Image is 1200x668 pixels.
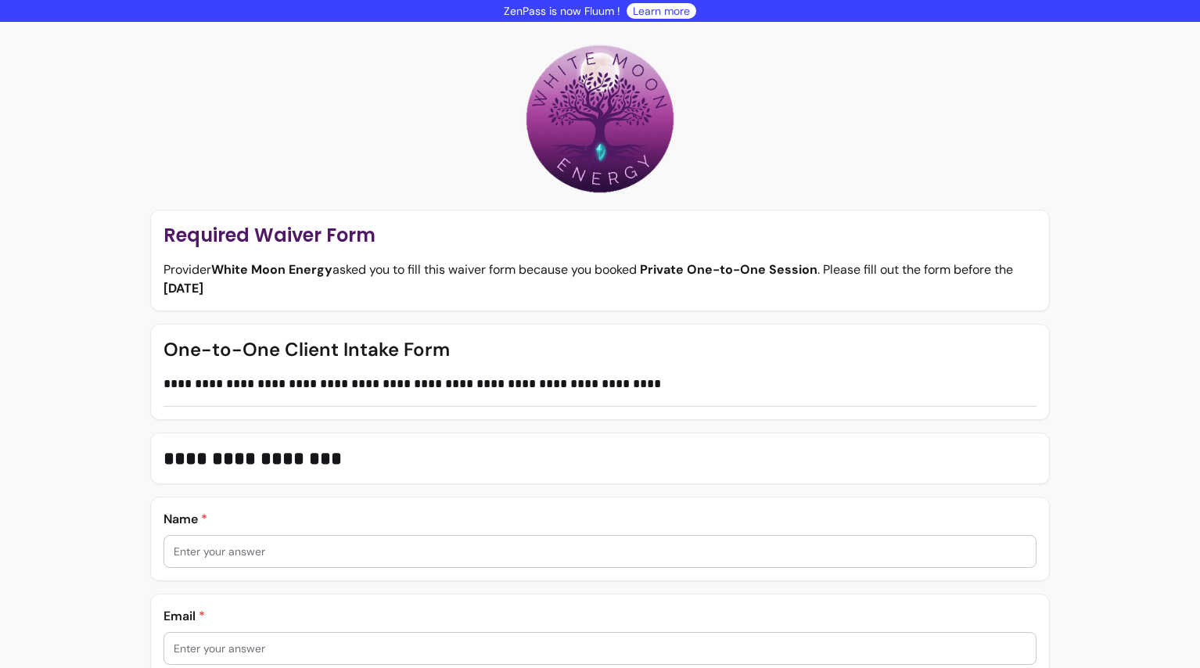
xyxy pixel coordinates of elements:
input: Enter your answer [174,544,1027,559]
b: Private One-to-One Session [640,261,817,278]
input: Enter your answer [174,641,1027,656]
p: ZenPass is now Fluum ! [504,3,620,19]
b: [DATE] [163,280,203,296]
b: White Moon Energy [211,261,332,278]
p: Name [163,510,1037,529]
p: Required Waiver Form [163,223,1037,248]
p: Provider asked you to fill this waiver form because you booked . Please fill out the form before the [163,260,1037,298]
p: One-to-One Client Intake Form [163,337,1037,362]
a: Learn more [633,3,690,19]
p: Email [163,607,1037,626]
img: Logo provider [522,41,678,197]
